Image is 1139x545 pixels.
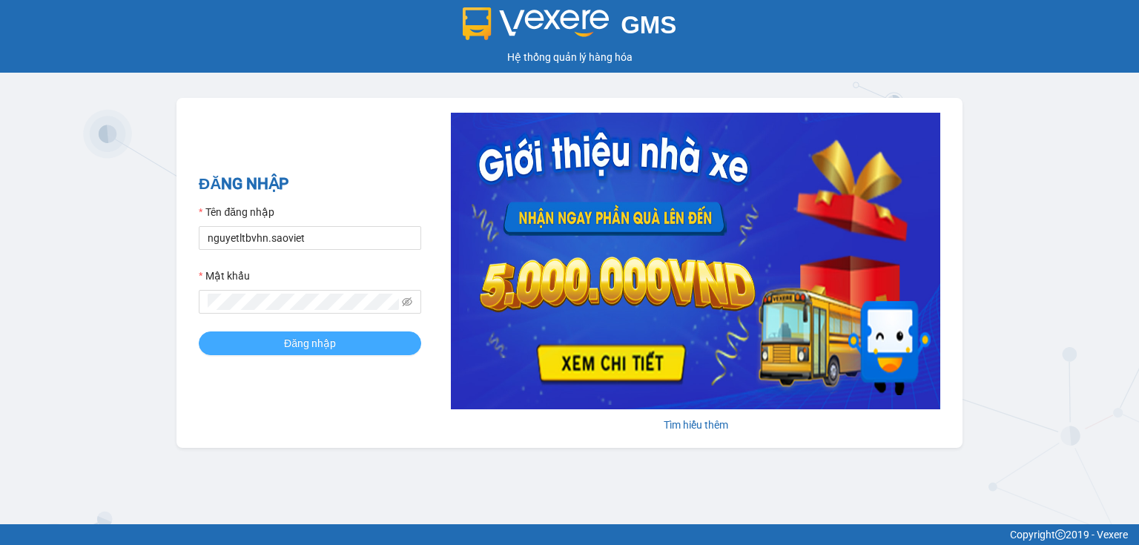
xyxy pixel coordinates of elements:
span: GMS [621,11,676,39]
img: banner-0 [451,113,940,409]
span: Đăng nhập [284,335,336,351]
label: Tên đăng nhập [199,204,274,220]
span: copyright [1055,529,1066,540]
h2: ĐĂNG NHẬP [199,172,421,196]
div: Tìm hiểu thêm [451,417,940,433]
div: Hệ thống quản lý hàng hóa [4,49,1135,65]
img: logo 2 [463,7,610,40]
button: Đăng nhập [199,331,421,355]
input: Tên đăng nhập [199,226,421,250]
span: eye-invisible [402,297,412,307]
input: Mật khẩu [208,294,399,310]
a: GMS [463,22,677,34]
div: Copyright 2019 - Vexere [11,526,1128,543]
label: Mật khẩu [199,268,250,284]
